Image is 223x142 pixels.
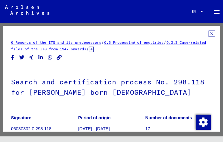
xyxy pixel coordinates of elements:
button: Copy link [56,54,63,61]
img: Arolsen_neg.svg [5,5,49,15]
b: Number of documents [145,115,192,120]
span: / [86,46,89,52]
button: Share on Facebook [9,54,16,61]
a: 6 Records of the ITS and its predecessors [11,40,101,45]
button: Share on Twitter [19,54,25,61]
p: [DATE] - [DATE] [78,126,145,132]
span: / [164,39,166,45]
h1: Search and certification process No. 298.118 for [PERSON_NAME] born [DEMOGRAPHIC_DATA] [11,67,212,105]
span: EN [192,10,199,13]
b: Period of origin [78,115,110,120]
button: Share on WhatsApp [47,54,53,61]
span: / [101,39,104,45]
p: 17 [145,126,212,132]
p: 06030302.0.298.118 [11,126,78,132]
button: Toggle sidenav [210,5,223,18]
button: Share on LinkedIn [37,54,44,61]
button: Share on Xing [28,54,35,61]
img: Change consent [196,115,211,130]
mat-icon: Side nav toggle icon [213,8,220,16]
a: 6.3 Processing of enquiries [104,40,164,45]
b: Signature [11,115,31,120]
